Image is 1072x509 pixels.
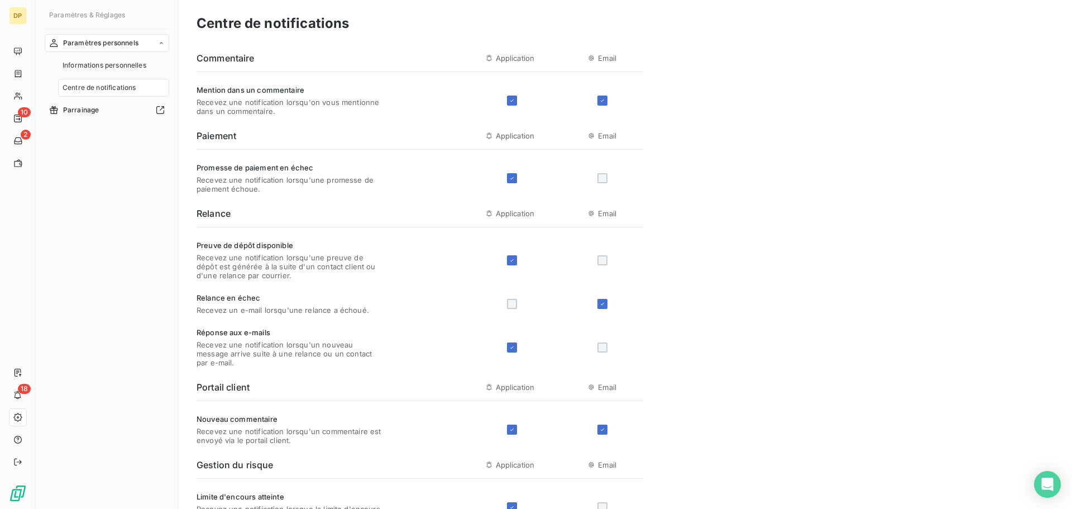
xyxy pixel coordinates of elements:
[598,209,616,218] span: Email
[18,384,31,394] span: 18
[58,56,169,74] a: Informations personnelles
[197,13,349,34] h3: Centre de notifications
[58,79,169,97] a: Centre de notifications
[197,129,236,142] h6: Paiement
[197,492,382,501] span: Limite d'encours atteinte
[63,83,136,93] span: Centre de notifications
[197,306,369,315] span: Recevez un e-mail lorsqu'une relance a échoué.
[197,163,382,172] span: Promesse de paiement en échec
[49,11,125,19] span: Paramètres & Réglages
[63,38,138,48] span: Paramètres personnels
[197,415,382,424] span: Nouveau commentaire
[9,484,27,502] img: Logo LeanPay
[197,328,382,337] span: Réponse aux e-mails
[197,427,382,445] span: Recevez une notification lorsqu'un commentaire est envoyé via le portail client.
[496,54,535,63] span: Application
[1034,471,1061,498] div: Open Intercom Messenger
[598,460,616,469] span: Email
[197,51,255,65] h6: Commentaire
[197,380,250,394] h6: Portail client
[63,60,146,70] span: Informations personnelles
[598,54,616,63] span: Email
[45,101,169,119] a: Parrainage
[21,130,31,140] span: 2
[197,98,382,116] span: Recevez une notification lorsqu'on vous mentionne dans un commentaire.
[598,383,616,392] span: Email
[197,253,382,280] span: Recevez une notification lorsqu'une preuve de dépôt est générée à la suite d'un contact client ou...
[496,131,535,140] span: Application
[63,105,99,115] span: Parrainage
[496,209,535,218] span: Application
[496,460,535,469] span: Application
[598,131,616,140] span: Email
[197,85,382,94] span: Mention dans un commentaire
[496,383,535,392] span: Application
[9,7,27,25] div: DP
[197,458,274,472] h6: Gestion du risque
[197,207,231,220] h6: Relance
[18,107,31,117] span: 10
[197,293,369,302] span: Relance en échec
[197,340,382,367] span: Recevez une notification lorsqu'un nouveau message arrive suite à une relance ou un contact par e...
[197,241,382,250] span: Preuve de dépôt disponible
[197,175,382,193] span: Recevez une notification lorsqu'une promesse de paiement échoue.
